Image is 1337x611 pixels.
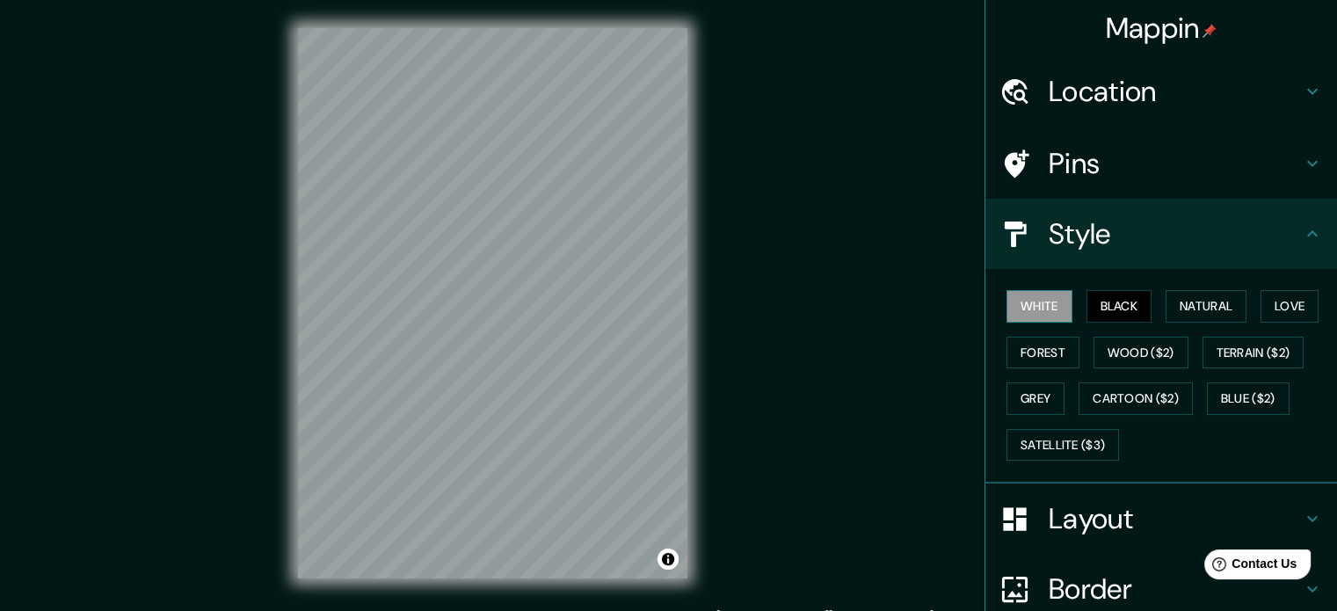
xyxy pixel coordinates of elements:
[1049,216,1302,251] h4: Style
[1207,382,1290,415] button: Blue ($2)
[1006,290,1072,323] button: White
[985,199,1337,269] div: Style
[1049,501,1302,536] h4: Layout
[1261,290,1319,323] button: Love
[1203,337,1304,369] button: Terrain ($2)
[1094,337,1188,369] button: Wood ($2)
[1006,382,1065,415] button: Grey
[1006,337,1079,369] button: Forest
[1086,290,1152,323] button: Black
[1079,382,1193,415] button: Cartoon ($2)
[985,128,1337,199] div: Pins
[1106,11,1217,46] h4: Mappin
[985,484,1337,554] div: Layout
[1049,146,1302,181] h4: Pins
[1203,24,1217,38] img: pin-icon.png
[1049,74,1302,109] h4: Location
[1049,571,1302,607] h4: Border
[1166,290,1246,323] button: Natural
[658,549,679,570] button: Toggle attribution
[985,56,1337,127] div: Location
[1006,429,1119,462] button: Satellite ($3)
[298,28,687,578] canvas: Map
[1181,542,1318,592] iframe: Help widget launcher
